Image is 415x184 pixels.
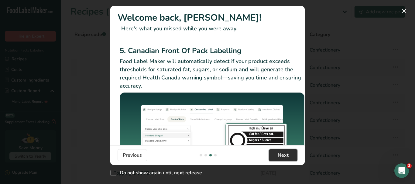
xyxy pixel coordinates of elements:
iframe: Intercom live chat [394,163,409,178]
button: Previous [118,149,147,161]
button: Next [269,149,297,161]
span: Previous [123,152,142,159]
img: Canadian Front Of Pack Labelling [120,92,304,162]
p: Food Label Maker will automatically detect if your product exceeds thresholds for saturated fat, ... [120,57,304,90]
span: Next [278,152,289,159]
h2: 5. Canadian Front Of Pack Labelling [120,45,304,56]
p: Here's what you missed while you were away. [118,25,297,33]
h1: Welcome back, [PERSON_NAME]! [118,11,297,25]
span: Do not show again until next release [116,170,202,176]
span: 2 [407,163,412,168]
